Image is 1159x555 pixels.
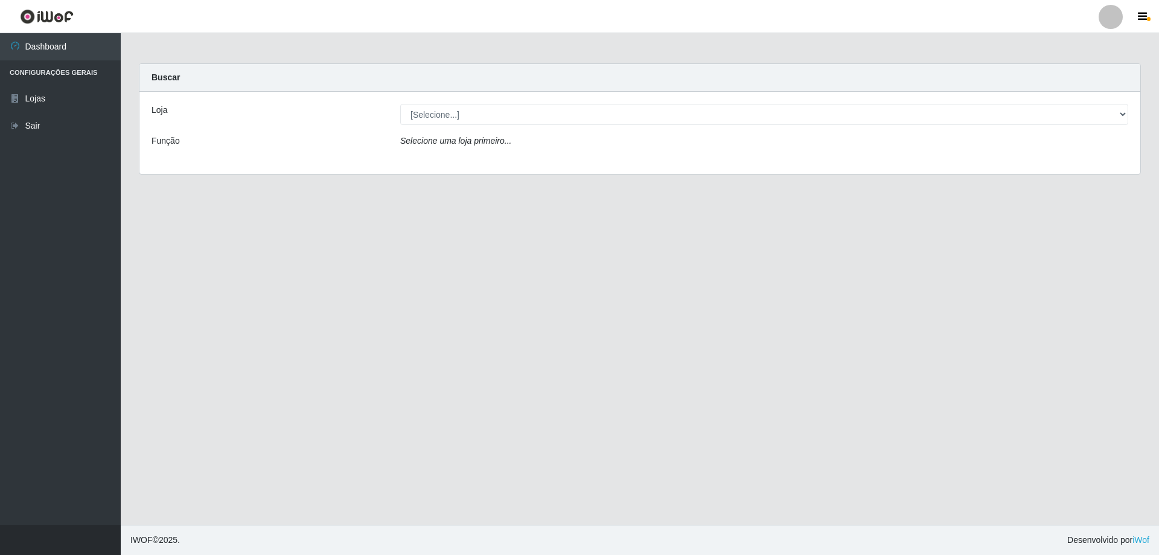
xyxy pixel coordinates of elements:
label: Loja [152,104,167,117]
img: CoreUI Logo [20,9,74,24]
span: Desenvolvido por [1067,534,1149,547]
span: IWOF [130,535,153,545]
label: Função [152,135,180,147]
i: Selecione uma loja primeiro... [400,136,511,146]
strong: Buscar [152,72,180,82]
a: iWof [1132,535,1149,545]
span: © 2025 . [130,534,180,547]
